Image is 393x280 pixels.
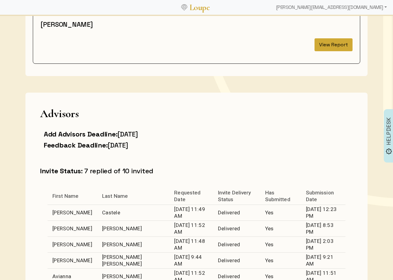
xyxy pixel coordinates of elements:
th: Submission Date [301,187,345,205]
td: [DATE] 11:49 AM [169,205,213,221]
td: Delivered [213,236,260,252]
h3: [DATE] [44,130,193,138]
td: Castele [97,205,169,221]
td: [PERSON_NAME] [97,221,169,236]
td: [PERSON_NAME] [PERSON_NAME] [97,252,169,268]
td: [PERSON_NAME] [48,221,97,236]
td: Delivered [213,252,260,268]
h3: [DATE] [44,141,193,149]
td: [PERSON_NAME] [48,205,97,221]
a: Loupe [187,2,212,13]
td: Delivered [213,221,260,236]
th: Has Submitted [260,187,301,205]
td: Yes [260,221,301,236]
td: [DATE] 9:21 AM [301,252,345,268]
h3: : 7 replied of 10 invited [40,167,353,175]
img: Loupe Logo [181,4,187,10]
img: brightness_alert_FILL0_wght500_GRAD0_ops.svg [386,148,392,154]
span: Add Advisors Deadline: [44,130,117,138]
h1: Advisors [40,107,353,120]
td: [DATE] 11:48 AM [169,236,213,252]
td: [DATE] 9:44 AM [169,252,213,268]
div: [PERSON_NAME][EMAIL_ADDRESS][DOMAIN_NAME] [273,1,389,13]
td: Yes [260,205,301,221]
td: [DATE] 12:23 PM [301,205,345,221]
th: First Name [48,187,97,205]
td: [PERSON_NAME] [48,252,97,268]
th: Last Name [97,187,169,205]
button: View Report [315,38,353,51]
td: [DATE] 8:53 PM [301,221,345,236]
td: [DATE] 2:03 PM [301,236,345,252]
td: Yes [260,252,301,268]
td: Yes [260,236,301,252]
td: [PERSON_NAME] [48,236,97,252]
h3: [PERSON_NAME] [40,20,139,29]
span: Invite Status [40,167,81,175]
td: Delivered [213,205,260,221]
th: Requested Date [169,187,213,205]
td: [DATE] 11:52 AM [169,221,213,236]
td: [PERSON_NAME] [97,236,169,252]
th: Invite Delivery Status [213,187,260,205]
span: Feedback Deadline: [44,141,108,149]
